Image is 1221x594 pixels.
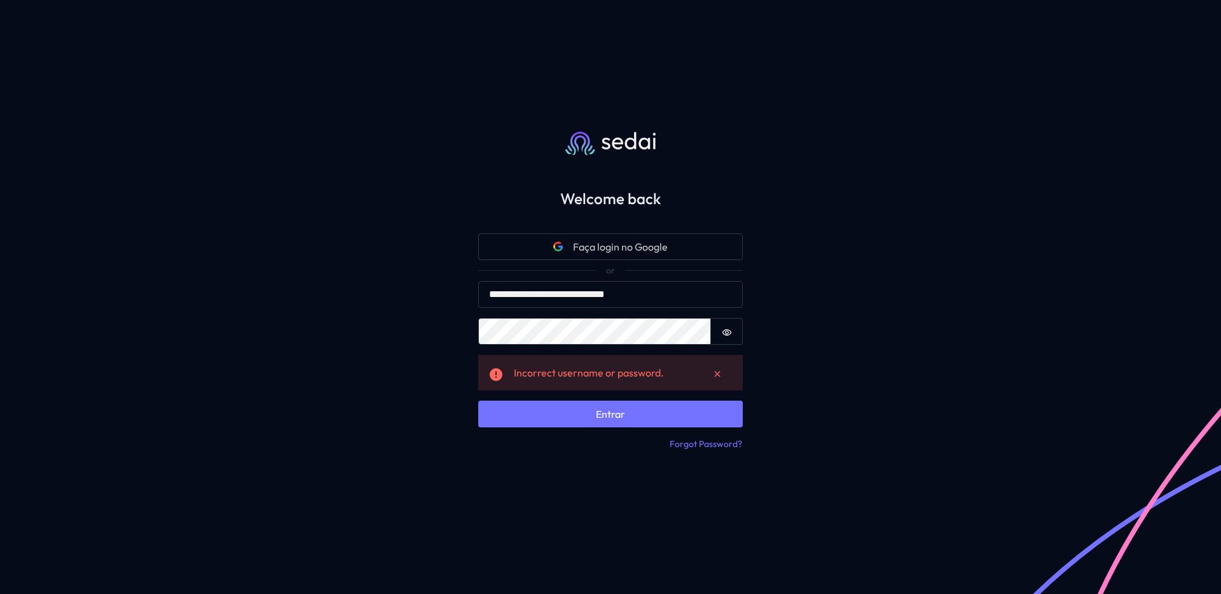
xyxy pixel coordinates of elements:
[514,365,692,380] div: Incorrect username or password.
[669,438,743,452] button: Forgot Password?
[553,242,563,252] svg: Google icon
[711,318,743,345] button: Show password
[478,401,743,427] button: Entrar
[458,190,763,208] h2: Welcome back
[702,363,733,383] button: Dismiss alert
[573,239,668,254] span: Faça login no Google
[478,233,743,260] button: Google iconFaça login no Google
